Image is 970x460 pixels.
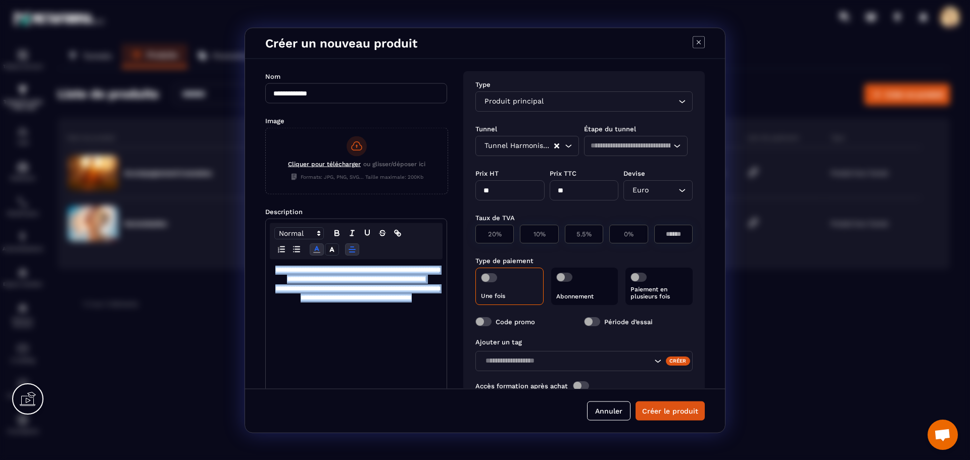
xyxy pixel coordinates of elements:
input: Search for option [591,140,671,151]
p: 0% [615,230,642,237]
div: Search for option [475,91,693,111]
div: Search for option [475,135,579,156]
p: 20% [481,230,508,237]
div: Search for option [623,180,693,200]
input: Search for option [482,355,652,366]
p: Une fois [481,292,538,299]
p: 5.5% [570,230,598,237]
label: Accès formation après achat [475,382,568,389]
p: 10% [525,230,553,237]
label: Ajouter un tag [475,338,522,345]
p: Abonnement [556,292,613,299]
label: Prix TTC [550,169,576,177]
label: Image [265,117,284,124]
span: Formats: JPG, PNG, SVG... Taille maximale: 200Kb [290,173,423,180]
input: Search for option [651,184,676,195]
span: Euro [630,184,651,195]
span: Tunnel Harmonisation [482,140,553,151]
button: Clear Selected [554,142,559,149]
span: ou glisser/déposer ici [363,160,425,170]
p: Paiement en plusieurs fois [630,285,688,299]
label: Type [475,80,491,88]
label: Type de paiement [475,257,533,264]
label: Code promo [496,318,535,325]
input: Search for option [546,95,676,107]
label: Étape du tunnel [584,125,636,132]
label: Tunnel [475,125,497,132]
span: Cliquer pour télécharger [288,160,361,167]
label: Nom [265,72,280,80]
span: Produit principal [482,95,546,107]
h4: Créer un nouveau produit [265,36,417,50]
button: Annuler [587,401,630,420]
label: Période d’essai [604,318,653,325]
div: Search for option [584,135,688,156]
label: Devise [623,169,645,177]
label: Prix HT [475,169,499,177]
a: Ouvrir le chat [928,420,958,450]
div: Search for option [475,350,693,371]
label: Description [265,208,303,215]
label: Taux de TVA [475,214,515,221]
button: Créer le produit [636,401,705,420]
div: Créer [666,356,691,365]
